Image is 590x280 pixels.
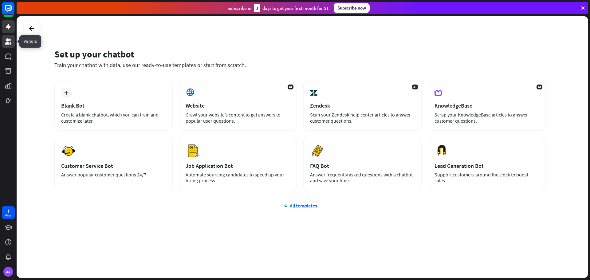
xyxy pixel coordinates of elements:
div: days [5,213,11,218]
div: 3 [254,4,260,12]
div: FAQ Bot [310,162,415,169]
div: KnowledgeBase [435,102,539,109]
a: 7 days [2,206,15,219]
i: plus [64,91,69,95]
div: Set up your chatbot [54,48,546,60]
div: Customer Service Bot [61,162,166,169]
div: Subscribe in days to get your first month for $1 [227,4,329,12]
div: Crawl your website’s content to get answers to popular user questions. [186,112,290,124]
div: Lead Generation Bot [435,162,539,169]
div: Scan your Zendesk help center articles to answer customer questions. [310,112,415,124]
div: Website [186,102,290,109]
span: AI [288,85,293,89]
div: Create a blank chatbot, which you can train and customize later. [61,112,166,124]
div: Answer frequently asked questions with a chatbot and save your time. [310,172,415,183]
div: Blank Bot [61,102,166,109]
div: Zendesk [310,102,415,109]
div: Job Application Bot [186,162,290,169]
div: 7 [7,208,10,213]
div: Train your chatbot with data, use our ready-to-use templates or start from scratch. [54,61,546,69]
div: Support customers around the clock to boost sales. [435,172,539,183]
div: Answer popular customer questions 24/7. [61,172,166,178]
div: AA [3,267,13,277]
div: Subscribe now [334,3,370,13]
div: All templates [54,203,546,209]
div: Automate sourcing candidates to speed up your hiring process. [186,172,290,183]
button: Open LiveChat chat widget [5,2,23,21]
span: AI [537,85,542,89]
div: Scrap your KnowledgeBase articles to answer customer questions. [435,112,539,124]
span: AI [412,85,418,89]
